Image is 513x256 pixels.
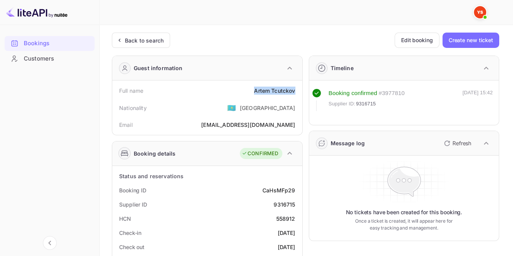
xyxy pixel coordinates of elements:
[462,89,493,111] div: [DATE] 15:42
[134,64,183,72] div: Guest information
[119,87,143,95] div: Full name
[6,6,67,18] img: LiteAPI logo
[227,101,236,115] span: United States
[278,243,295,251] div: [DATE]
[278,229,295,237] div: [DATE]
[119,229,141,237] div: Check-in
[443,33,499,48] button: Create new ticket
[125,36,164,44] div: Back to search
[119,200,147,208] div: Supplier ID
[119,121,133,129] div: Email
[329,100,356,108] span: Supplier ID:
[119,186,146,194] div: Booking ID
[134,149,175,158] div: Booking details
[201,121,295,129] div: [EMAIL_ADDRESS][DOMAIN_NAME]
[331,64,354,72] div: Timeline
[353,218,454,231] p: Once a ticket is created, it will appear here for easy tracking and management.
[379,89,405,98] div: # 3977810
[474,6,486,18] img: Yandex Support
[452,139,471,147] p: Refresh
[24,39,91,48] div: Bookings
[439,137,474,149] button: Refresh
[274,200,295,208] div: 9316715
[276,215,295,223] div: 558912
[119,215,131,223] div: HCN
[356,100,376,108] span: 9316715
[5,36,95,50] a: Bookings
[395,33,439,48] button: Edit booking
[242,150,278,158] div: CONFIRMED
[329,89,377,98] div: Booking confirmed
[240,104,295,112] div: [GEOGRAPHIC_DATA]
[119,104,147,112] div: Nationality
[43,236,57,250] button: Collapse navigation
[346,208,462,216] p: No tickets have been created for this booking.
[331,139,365,147] div: Message log
[5,36,95,51] div: Bookings
[262,186,295,194] div: CaHsMFp29
[5,51,95,66] a: Customers
[24,54,91,63] div: Customers
[119,243,144,251] div: Check out
[254,87,295,95] div: Artem Tcutckov
[119,172,184,180] div: Status and reservations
